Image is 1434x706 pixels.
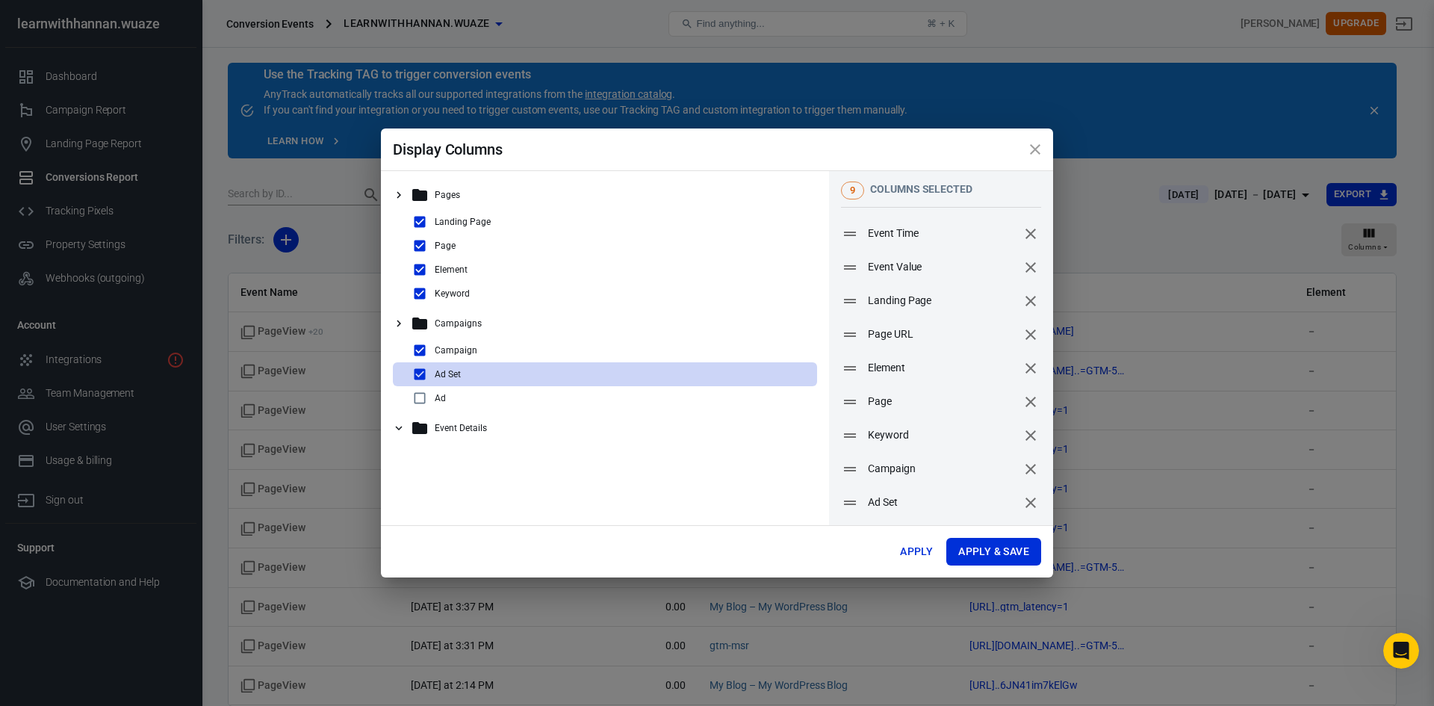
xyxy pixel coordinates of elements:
[946,538,1041,566] button: Apply & Save
[1383,633,1419,669] iframe: Intercom live chat
[1018,221,1043,247] button: remove
[1018,423,1043,448] button: remove
[435,241,456,251] p: Page
[435,190,460,200] p: Pages
[868,326,1017,342] span: Page URL
[868,226,1017,241] span: Event Time
[1018,288,1043,314] button: remove
[868,360,1017,376] span: Element
[435,318,482,329] p: Campaigns
[1018,389,1043,415] button: remove
[393,140,503,158] span: Display Columns
[435,393,446,403] p: Ad
[868,293,1017,309] span: Landing Page
[829,452,1053,486] div: Campaignremove
[1018,490,1043,515] button: remove
[829,385,1053,418] div: Pageremove
[1018,322,1043,347] button: remove
[829,250,1053,284] div: Event Valueremove
[868,427,1017,443] span: Keyword
[893,538,940,566] button: Apply
[870,183,972,195] span: columns selected
[829,351,1053,385] div: Elementremove
[435,288,470,299] p: Keyword
[868,461,1017,477] span: Campaign
[435,345,477,356] p: Campaign
[1018,456,1043,482] button: remove
[829,418,1053,452] div: Keywordremove
[1018,356,1043,381] button: remove
[829,217,1053,250] div: Event Timeremove
[435,423,486,433] p: Event Details
[829,284,1053,318] div: Landing Pageremove
[435,369,461,380] p: Ad Set
[868,259,1017,275] span: Event Value
[868,495,1017,510] span: Ad Set
[1018,255,1043,280] button: remove
[868,394,1017,409] span: Page
[829,486,1053,519] div: Ad Setremove
[1017,131,1053,167] button: close
[435,217,491,227] p: Landing Page
[435,264,468,275] p: Element
[845,183,860,198] span: 9
[829,318,1053,351] div: Page URLremove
